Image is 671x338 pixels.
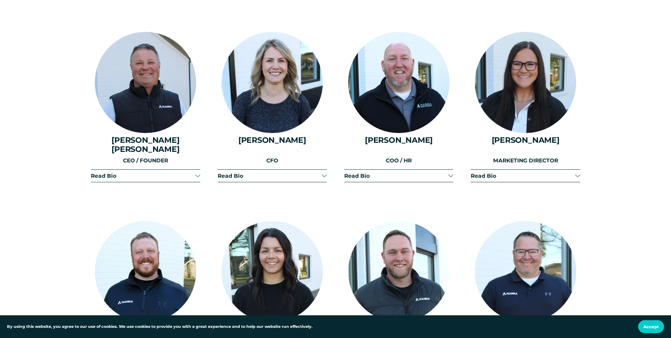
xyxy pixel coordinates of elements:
[7,324,312,330] p: By using this website, you agree to our use of cookies. We use cookies to provide you with a grea...
[218,156,327,165] p: CFO
[643,324,659,329] span: Accept
[91,172,195,179] span: Read Bio
[471,135,580,145] h4: [PERSON_NAME]
[471,172,575,179] span: Read Bio
[344,135,453,145] h4: [PERSON_NAME]
[218,135,327,145] h4: [PERSON_NAME]
[471,156,580,165] p: MARKETING DIRECTOR
[344,156,453,165] p: COO / HR
[91,170,200,182] button: Read Bio
[218,170,327,182] button: Read Bio
[218,172,322,179] span: Read Bio
[344,170,453,182] button: Read Bio
[91,156,200,165] p: CEO / FOUNDER
[471,170,580,182] button: Read Bio
[344,172,448,179] span: Read Bio
[638,320,664,333] button: Accept
[91,135,200,154] h4: [PERSON_NAME] [PERSON_NAME]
